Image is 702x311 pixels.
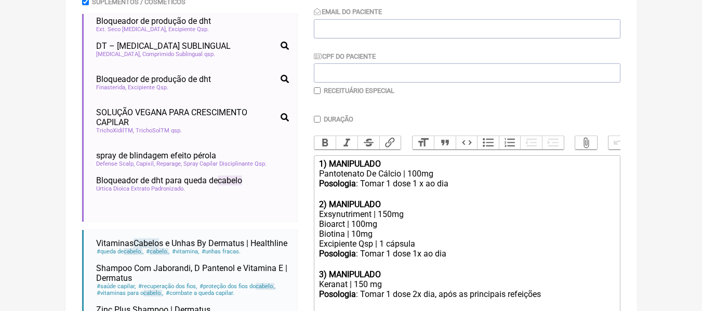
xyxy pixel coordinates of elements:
span: cabelo [150,248,168,255]
label: Receituário Especial [324,87,394,94]
strong: 3) MANIPULADO [319,269,381,279]
button: Code [456,136,478,150]
span: vitaminas para o [96,290,164,296]
span: vitamina [171,248,200,255]
button: Attach Files [575,136,597,150]
strong: 1) MANIPULADO [319,159,381,169]
span: saúde capilar [96,283,136,290]
button: Quote [434,136,456,150]
strong: 2) MANIPULADO [319,199,381,209]
span: cabelo [143,290,162,296]
span: DT – [MEDICAL_DATA] SUBLINGUAL [96,41,231,51]
span: cabelo [124,248,142,255]
span: TrichoXidilTM [96,127,134,134]
span: Defense Scalp [96,160,135,167]
span: proteção dos fios do [199,283,276,290]
button: Increase Level [542,136,564,150]
button: Undo [608,136,630,150]
span: cabelo [218,175,242,185]
div: Exsynutriment | 150mg [319,209,614,219]
button: Decrease Level [520,136,542,150]
div: Pantotenato De Cálcio | 100mg [319,169,614,179]
span: unhas fracas [201,248,241,255]
span: combate a queda capilar [165,290,235,296]
div: Excipiente Qsp | 1 cápsula [319,239,614,249]
strong: Posologia [319,249,356,259]
span: Comprimido Sublingual qsp [142,51,215,58]
div: : Tomar 1 dose 2x dia, após as principais refeições ㅤ [319,289,614,310]
button: Bold [314,136,336,150]
span: TrichoSolTM qsp [136,127,182,134]
div: Biotina | 10mg [319,229,614,239]
span: Urtica Dioica Extrato Padronizado [96,185,185,192]
button: Italic [336,136,357,150]
span: queda de [96,248,144,255]
span: cabelo [256,283,274,290]
span: Cabelo [134,238,159,248]
div: Keranat | 150 mg [319,279,614,289]
button: Bullets [477,136,499,150]
strong: Posologia [319,179,356,188]
strong: Posologia [319,289,356,299]
span: Finasterida [96,84,126,91]
button: Strikethrough [357,136,379,150]
label: Duração [324,115,353,123]
button: Numbers [499,136,521,150]
div: : Tomar 1 dose 1 x ao dia ㅤ [319,179,614,199]
span: Excipiente Qsp [168,26,209,33]
span: Bloqueador de produção de dht [96,74,211,84]
button: Heading [413,136,434,150]
span: Vitaminas s e Unhas By Dermatus | Healthline [96,238,287,248]
label: Email do Paciente [314,8,382,16]
div: Bioarct | 100mg [319,219,614,229]
span: SOLUÇÃO VEGANA PARA CRESCIMENTO CAPILAR [96,107,276,127]
span: Shampoo Com Jaborandi, D Pantenol e Vitamina E | Dermatus [96,263,287,283]
span: Ext. Seco [MEDICAL_DATA] [96,26,167,33]
span: Excipiente Qsp [128,84,168,91]
span: recuperação dos fios [138,283,197,290]
span: Spray Capilar Disciplinante Qsp [183,160,267,167]
span: Reparage [156,160,182,167]
span: Bloqueador de dht para queda de [96,175,242,185]
label: CPF do Paciente [314,52,376,60]
span: [MEDICAL_DATA] [96,51,141,58]
div: : Tomar 1 dose 1x ao dia ㅤ [319,249,614,269]
span: spray de blindagem efeito pérola [96,151,216,160]
span: Bloqueador de produção de dht [96,16,211,26]
span: Capixil [136,160,155,167]
button: Link [379,136,401,150]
